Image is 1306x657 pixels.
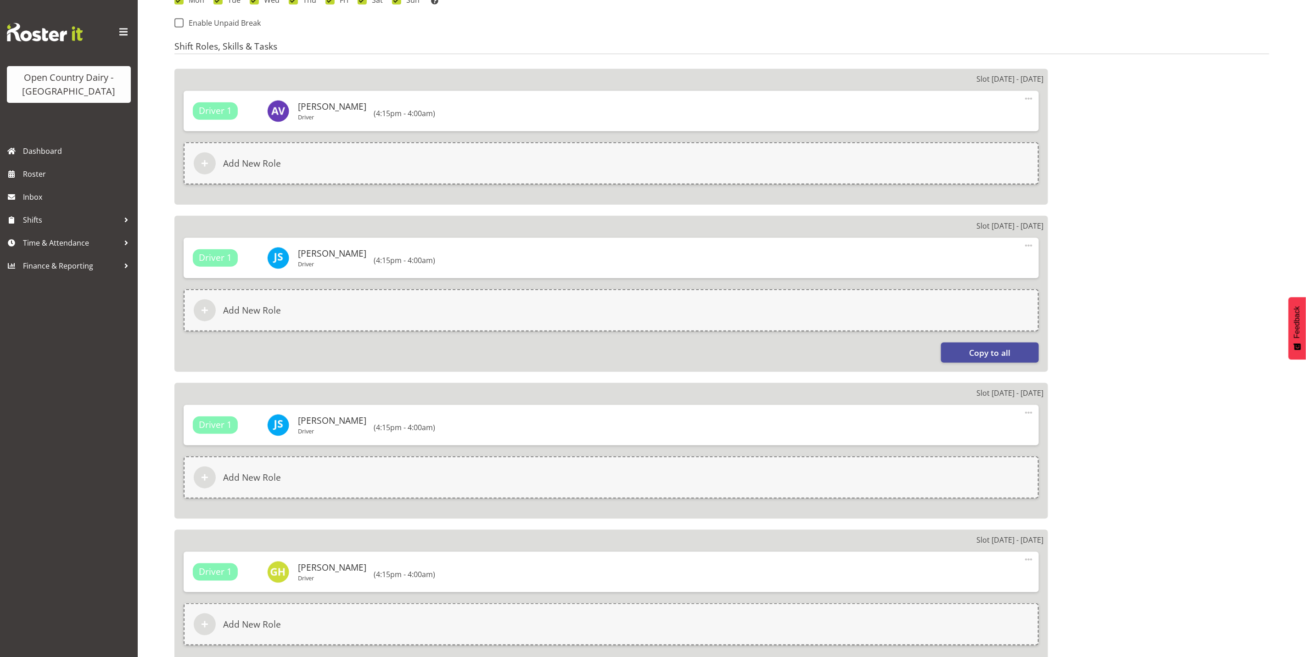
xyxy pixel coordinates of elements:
[298,248,367,258] h6: [PERSON_NAME]
[199,104,232,118] span: Driver 1
[267,414,289,436] img: james-seaton7434.jpg
[298,260,367,268] p: Driver
[23,190,133,204] span: Inbox
[199,418,232,432] span: Driver 1
[976,534,1043,545] p: Slot [DATE] - [DATE]
[1293,306,1301,338] span: Feedback
[267,247,289,269] img: james-seaton7434.jpg
[184,18,261,28] span: Enable Unpaid Break
[267,100,289,122] img: andy-van-brecht9849.jpg
[223,472,281,483] h6: Add New Role
[374,423,436,432] h6: (4:15pm - 4:00am)
[976,73,1043,84] p: Slot [DATE] - [DATE]
[174,41,1269,54] h4: Shift Roles, Skills & Tasks
[298,416,367,426] h6: [PERSON_NAME]
[298,113,367,121] p: Driver
[199,251,232,264] span: Driver 1
[16,71,122,98] div: Open Country Dairy - [GEOGRAPHIC_DATA]
[23,167,133,181] span: Roster
[941,343,1039,363] button: Copy to all
[23,144,133,158] span: Dashboard
[298,101,367,112] h6: [PERSON_NAME]
[223,158,281,169] h6: Add New Role
[970,347,1011,359] span: Copy to all
[23,213,119,227] span: Shifts
[199,565,232,578] span: Driver 1
[976,220,1043,231] p: Slot [DATE] - [DATE]
[7,23,83,41] img: Rosterit website logo
[374,109,436,118] h6: (4:15pm - 4:00am)
[23,236,119,250] span: Time & Attendance
[267,561,289,583] img: gavin-hamilton7419.jpg
[976,387,1043,399] p: Slot [DATE] - [DATE]
[223,619,281,630] h6: Add New Role
[23,259,119,273] span: Finance & Reporting
[298,427,367,435] p: Driver
[374,570,436,579] h6: (4:15pm - 4:00am)
[1289,297,1306,359] button: Feedback - Show survey
[298,562,367,573] h6: [PERSON_NAME]
[374,256,436,265] h6: (4:15pm - 4:00am)
[223,305,281,316] h6: Add New Role
[298,574,367,582] p: Driver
